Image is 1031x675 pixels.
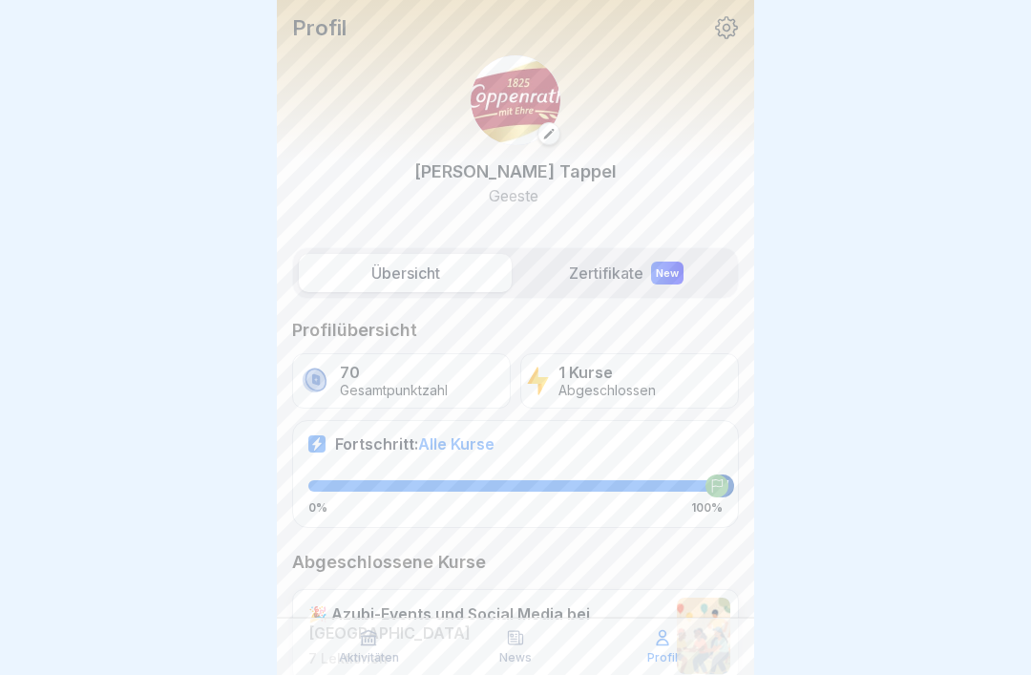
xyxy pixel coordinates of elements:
p: 0% [308,501,327,515]
p: Abgeschlossen [558,383,656,399]
p: Profil [647,651,678,664]
p: 🎉 Azubi-Events und Social Media bei [GEOGRAPHIC_DATA] [308,604,667,643]
div: New [651,262,684,285]
p: 1 Kurse [558,364,656,382]
label: Übersicht [299,254,512,292]
img: s7u4qcqks6e0q2mu92d5ohsh.png [471,55,560,145]
p: Fortschritt: [335,434,494,454]
img: coin.svg [299,365,330,397]
p: Profilübersicht [292,319,739,342]
img: lightning.svg [527,365,549,397]
p: Profil [292,15,347,40]
label: Zertifikate [519,254,732,292]
p: Gesamtpunktzahl [340,383,448,399]
p: 70 [340,364,448,382]
span: Alle Kurse [418,434,494,454]
img: r313bbbz0m95f46lzqkypsgv.png [677,598,730,674]
p: News [499,651,532,664]
p: Aktivitäten [339,651,399,664]
p: Abgeschlossene Kurse [292,551,739,574]
p: 100% [691,501,723,515]
p: [PERSON_NAME] Tappel [414,158,617,184]
p: Geeste [414,184,617,207]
